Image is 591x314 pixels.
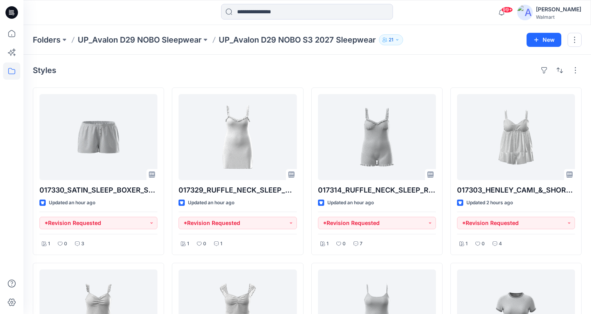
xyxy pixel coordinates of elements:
[327,199,374,207] p: Updated an hour ago
[466,240,468,248] p: 1
[64,240,67,248] p: 0
[389,36,393,44] p: 21
[33,34,61,45] a: Folders
[527,33,561,47] button: New
[517,5,533,20] img: avatar
[457,94,575,180] a: 017303_HENLEY_CAMI_&_SHORT_SLEEP_SET
[39,94,157,180] a: 017330_SATIN_SLEEP_BOXER_SHORT
[81,240,84,248] p: 3
[49,199,95,207] p: Updated an hour ago
[318,94,436,180] a: 017314_RUFFLE_NECK_SLEEP_ROMPER
[179,94,296,180] a: 017329_RUFFLE_NECK_SLEEP_DRESS
[360,240,362,248] p: 7
[457,185,575,196] p: 017303_HENLEY_CAMI_&_SHORT_SLEEP_SET
[536,14,581,20] div: Walmart
[501,7,513,13] span: 99+
[499,240,502,248] p: 4
[220,240,222,248] p: 1
[379,34,403,45] button: 21
[39,185,157,196] p: 017330_SATIN_SLEEP_BOXER_SHORT
[343,240,346,248] p: 0
[188,199,234,207] p: Updated an hour ago
[318,185,436,196] p: 017314_RUFFLE_NECK_SLEEP_ROMPER
[187,240,189,248] p: 1
[48,240,50,248] p: 1
[466,199,513,207] p: Updated 2 hours ago
[78,34,202,45] a: UP_Avalon D29 NOBO Sleepwear
[179,185,296,196] p: 017329_RUFFLE_NECK_SLEEP_DRESS
[327,240,329,248] p: 1
[482,240,485,248] p: 0
[203,240,206,248] p: 0
[33,66,56,75] h4: Styles
[536,5,581,14] div: [PERSON_NAME]
[219,34,376,45] p: UP_Avalon D29 NOBO S3 2027 Sleepwear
